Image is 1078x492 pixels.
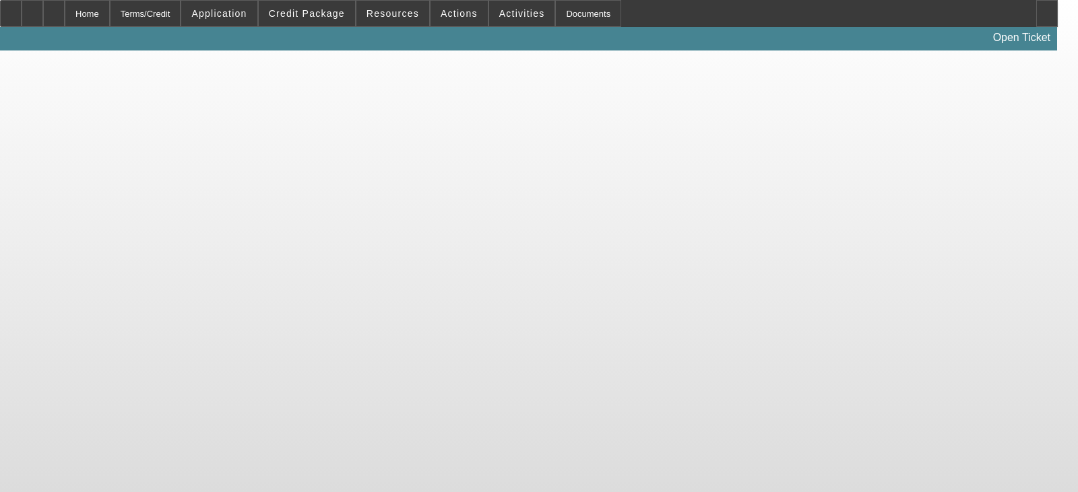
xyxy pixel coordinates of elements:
span: Actions [441,8,478,19]
a: Open Ticket [988,26,1056,49]
span: Activities [499,8,545,19]
span: Credit Package [269,8,345,19]
span: Resources [367,8,419,19]
button: Application [181,1,257,26]
button: Credit Package [259,1,355,26]
button: Actions [431,1,488,26]
button: Activities [489,1,555,26]
span: Application [191,8,247,19]
button: Resources [356,1,429,26]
